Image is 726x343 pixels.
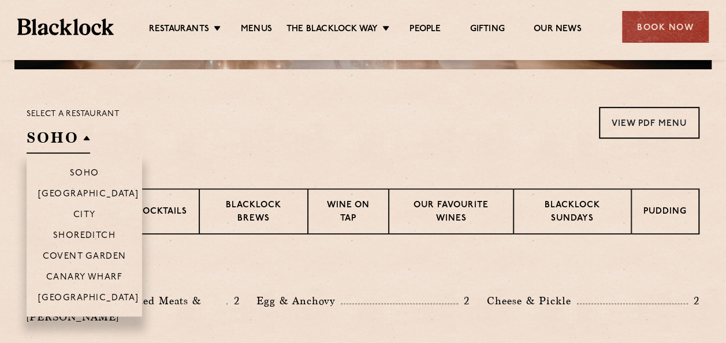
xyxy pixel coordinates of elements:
h3: Pre Chop Bites [27,263,699,278]
a: Menus [241,24,272,36]
div: Book Now [622,11,709,43]
p: [GEOGRAPHIC_DATA] [38,189,139,201]
p: 2 [458,293,470,308]
p: 2 [688,293,699,308]
p: Shoreditch [53,231,116,243]
img: BL_Textured_Logo-footer-cropped.svg [17,18,114,35]
p: Pudding [643,206,687,220]
p: Soho [70,169,99,180]
p: Wine on Tap [320,199,377,226]
p: Select a restaurant [27,107,120,122]
a: Our News [534,24,582,36]
a: Restaurants [149,24,209,36]
p: Our favourite wines [401,199,501,226]
p: Cocktails [136,206,187,220]
p: Blacklock Brews [211,199,296,226]
p: Egg & Anchovy [256,293,341,309]
a: People [409,24,441,36]
a: Gifting [470,24,504,36]
p: [GEOGRAPHIC_DATA] [38,293,139,305]
a: View PDF Menu [599,107,699,139]
p: Covent Garden [43,252,126,263]
p: 2 [228,293,239,308]
h2: SOHO [27,128,90,154]
p: Blacklock Sundays [526,199,619,226]
p: Cheese & Pickle [487,293,577,309]
p: Canary Wharf [46,273,122,284]
p: City [73,210,96,222]
a: The Blacklock Way [286,24,378,36]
